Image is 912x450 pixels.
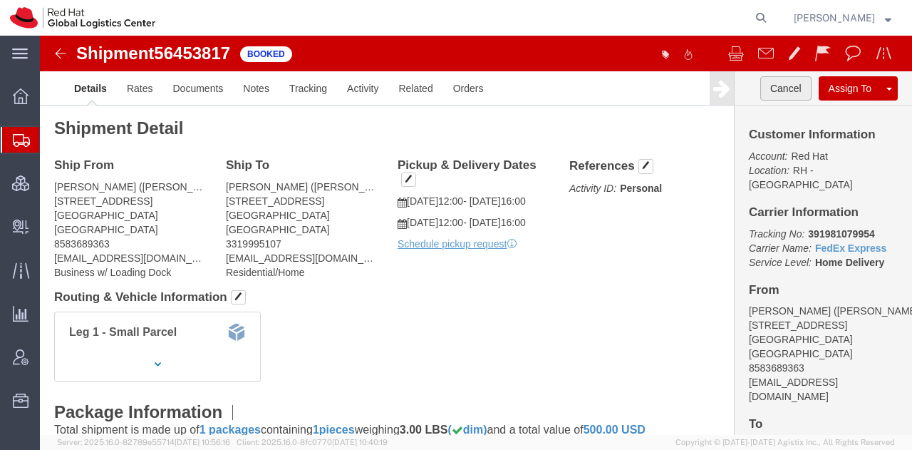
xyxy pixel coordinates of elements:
[332,438,388,446] span: [DATE] 10:40:19
[175,438,230,446] span: [DATE] 10:56:16
[10,7,155,29] img: logo
[794,10,875,26] span: Kirk Newcross
[793,9,892,26] button: [PERSON_NAME]
[40,36,912,435] iframe: FS Legacy Container
[237,438,388,446] span: Client: 2025.16.0-8fc0770
[675,436,895,449] span: Copyright © [DATE]-[DATE] Agistix Inc., All Rights Reserved
[57,438,230,446] span: Server: 2025.16.0-82789e55714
